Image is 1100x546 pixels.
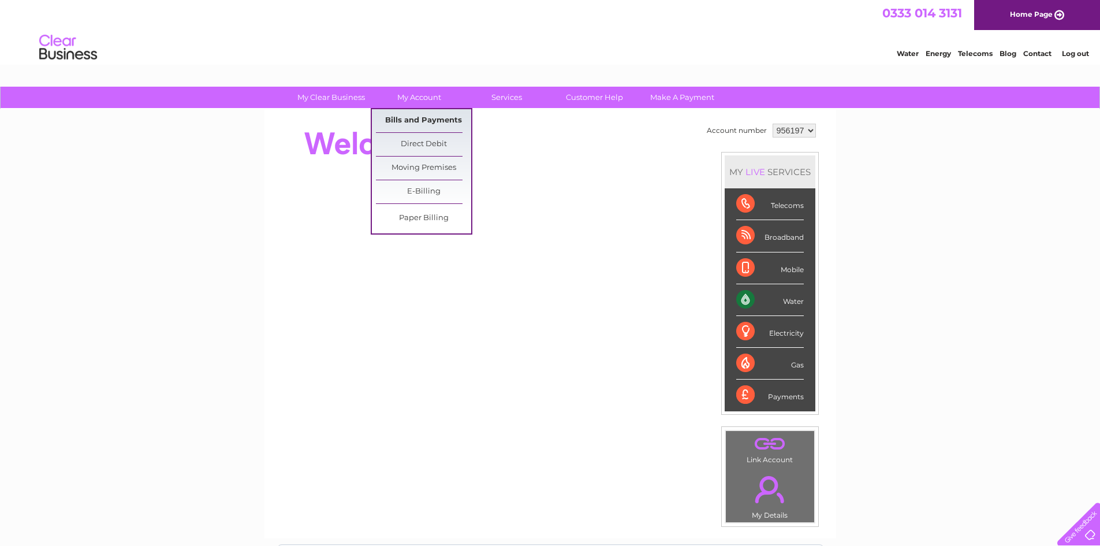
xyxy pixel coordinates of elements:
div: Mobile [736,252,804,284]
div: Gas [736,348,804,380]
a: E-Billing [376,180,471,203]
a: Blog [1000,49,1016,58]
div: Broadband [736,220,804,252]
td: My Details [725,466,815,523]
div: Clear Business is a trading name of Verastar Limited (registered in [GEOGRAPHIC_DATA] No. 3667643... [278,6,823,56]
a: 0333 014 3131 [882,6,962,20]
a: Make A Payment [635,87,730,108]
div: Electricity [736,316,804,348]
td: Account number [704,121,770,140]
a: Energy [926,49,951,58]
a: Moving Premises [376,157,471,180]
a: Services [459,87,554,108]
a: Contact [1023,49,1051,58]
a: . [729,469,811,510]
img: logo.png [39,30,98,65]
a: Water [897,49,919,58]
a: Customer Help [547,87,642,108]
div: MY SERVICES [725,155,815,188]
a: Log out [1062,49,1089,58]
a: Paper Billing [376,207,471,230]
a: Bills and Payments [376,109,471,132]
div: Payments [736,380,804,411]
div: Water [736,284,804,316]
a: My Clear Business [284,87,379,108]
a: . [729,434,811,454]
div: Telecoms [736,188,804,220]
a: Direct Debit [376,133,471,156]
a: Telecoms [958,49,993,58]
a: My Account [371,87,467,108]
td: Link Account [725,430,815,467]
div: LIVE [743,166,767,177]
